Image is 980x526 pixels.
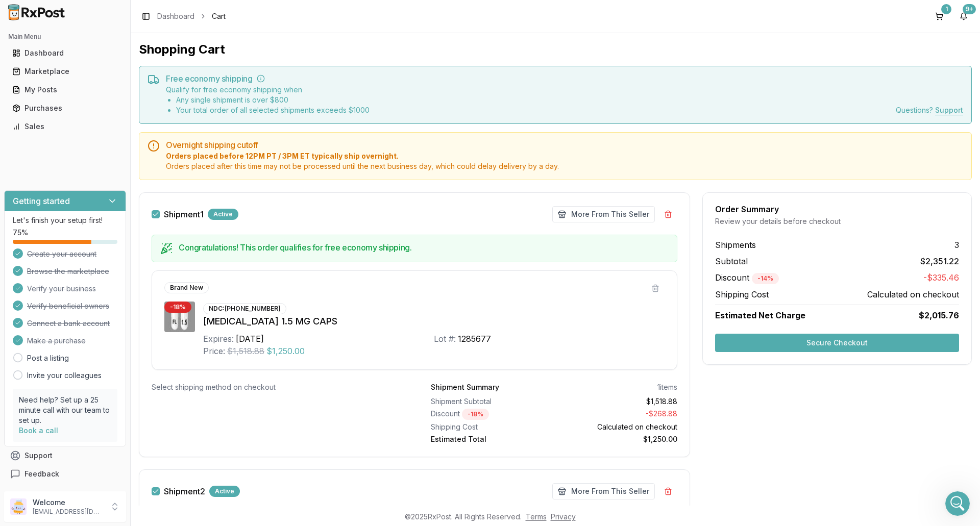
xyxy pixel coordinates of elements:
[8,236,196,307] div: Manuel says…
[8,99,122,117] a: Purchases
[37,159,196,191] div: we already have a [MEDICAL_DATA] 3 in the cart, looking for 1 more
[152,382,398,392] div: Select shipping method on checkout
[203,333,234,345] div: Expires:
[33,497,104,508] p: Welcome
[166,74,963,83] h5: Free economy shipping
[29,6,45,22] img: Profile image for Manuel
[12,85,118,95] div: My Posts
[176,105,370,115] li: Your total order of all selected shipments exceeds $ 1000
[50,5,116,13] h1: [PERSON_NAME]
[37,78,196,110] div: was there another [MEDICAL_DATA] you could get by chance
[8,47,109,70] div: They might also have 1
[166,85,370,115] div: Qualify for free economy shipping when
[8,44,122,62] a: Dashboard
[167,17,196,40] div: yes
[923,271,959,284] span: -$335.46
[164,302,195,332] img: Vraylar 1.5 MG CAPS
[164,487,205,495] label: Shipment 2
[176,23,188,34] div: yes
[526,512,547,521] a: Terms
[16,242,159,292] div: I tried to ask the pharmacy if they had more they told me yes but didnt post the medications. the...
[164,282,209,293] div: Brand New
[955,8,972,24] button: 9+
[715,255,748,267] span: Subtotal
[551,512,576,521] a: Privacy
[212,11,226,21] span: Cart
[8,159,196,192] div: JEFFREY says…
[164,302,191,313] div: - 18 %
[12,121,118,132] div: Sales
[4,63,126,80] button: Marketplace
[715,239,756,251] span: Shipments
[8,192,196,223] div: JEFFREY says…
[462,409,489,420] div: - 18 %
[19,395,111,425] p: Need help? Set up a 25 minute call with our team to set up.
[4,465,126,483] button: Feedback
[431,382,499,392] div: Shipment Summary
[208,209,238,220] div: Active
[16,124,159,144] div: 2 x [MEDICAL_DATA] 3mg and 1 MOunjaro 15mg ?
[45,84,188,104] div: was there another [MEDICAL_DATA] you could get by chance
[8,33,122,41] h2: Main Menu
[227,345,264,357] span: $1,518.88
[9,313,195,330] textarea: Message…
[558,409,678,420] div: - $268.88
[48,334,57,342] button: Gif picker
[4,100,126,116] button: Purchases
[179,4,198,22] div: Close
[4,45,126,61] button: Dashboard
[8,81,122,99] a: My Posts
[715,310,805,320] span: Estimated Net Charge
[24,469,59,479] span: Feedback
[715,272,779,283] span: Discount
[558,422,678,432] div: Calculated on checkout
[715,205,959,213] div: Order Summary
[209,486,240,497] div: Active
[266,345,305,357] span: $1,250.00
[715,288,769,300] span: Shipping Cost
[715,216,959,227] div: Review your details before checkout
[4,446,126,465] button: Support
[203,314,665,329] div: [MEDICAL_DATA] 1.5 MG CAPS
[13,228,28,238] span: 75 %
[166,161,963,171] span: Orders placed after this time may not be processed until the next business day, which could delay...
[19,426,58,435] a: Book a call
[552,206,655,222] button: More From This Seller
[8,307,196,320] div: [DATE]
[10,498,27,515] img: User avatar
[33,508,104,516] p: [EMAIL_ADDRESS][DOMAIN_NAME]
[13,215,117,226] p: Let's finish your setup first!
[203,345,225,357] div: Price:
[106,198,188,209] div: and yes 1 mounjaro 15
[8,118,167,151] div: 2 x [MEDICAL_DATA] 3mg and 1 MOunjaro 15mg ?
[920,255,959,267] span: $2,351.22
[8,117,122,136] a: Sales
[431,396,550,407] div: Shipment Subtotal
[7,4,26,23] button: go back
[160,4,179,23] button: Home
[45,165,188,185] div: we already have a [MEDICAL_DATA] 3 in the cart, looking for 1 more
[157,11,194,21] a: Dashboard
[27,370,102,381] a: Invite your colleagues
[431,422,550,432] div: Shipping Cost
[12,66,118,77] div: Marketplace
[558,434,678,444] div: $1,250.00
[157,11,226,21] nav: breadcrumb
[458,333,491,345] div: 1285677
[27,284,96,294] span: Verify your business
[4,118,126,135] button: Sales
[27,249,96,259] span: Create your account
[434,333,456,345] div: Lot #:
[945,491,970,516] iframe: Intercom live chat
[12,48,118,58] div: Dashboard
[13,195,70,207] h3: Getting started
[4,82,126,98] button: My Posts
[16,54,101,64] div: They might also have 1
[867,288,959,300] span: Calculated on checkout
[175,330,191,346] button: Send a message…
[431,409,550,420] div: Discount
[27,266,109,277] span: Browse the marketplace
[203,303,286,314] div: NDC: [PHONE_NUMBER]
[139,41,972,58] h1: Shopping Cart
[431,434,550,444] div: Estimated Total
